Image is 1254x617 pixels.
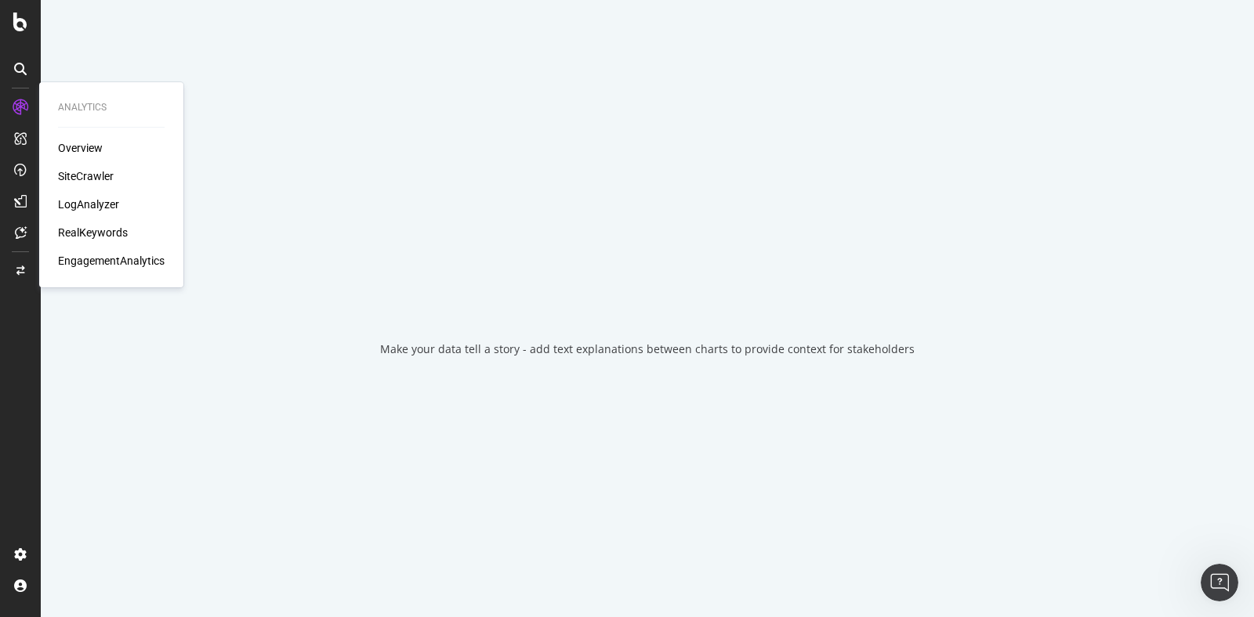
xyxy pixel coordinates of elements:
div: animation [591,260,704,316]
a: SiteCrawler [58,168,114,184]
a: RealKeywords [58,225,128,240]
div: Analytics [58,101,165,114]
div: Make your data tell a story - add text explanations between charts to provide context for stakeho... [380,341,915,357]
iframe: Intercom live chat [1201,564,1238,601]
a: EngagementAnalytics [58,253,165,269]
a: LogAnalyzer [58,197,119,212]
a: Overview [58,140,103,156]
